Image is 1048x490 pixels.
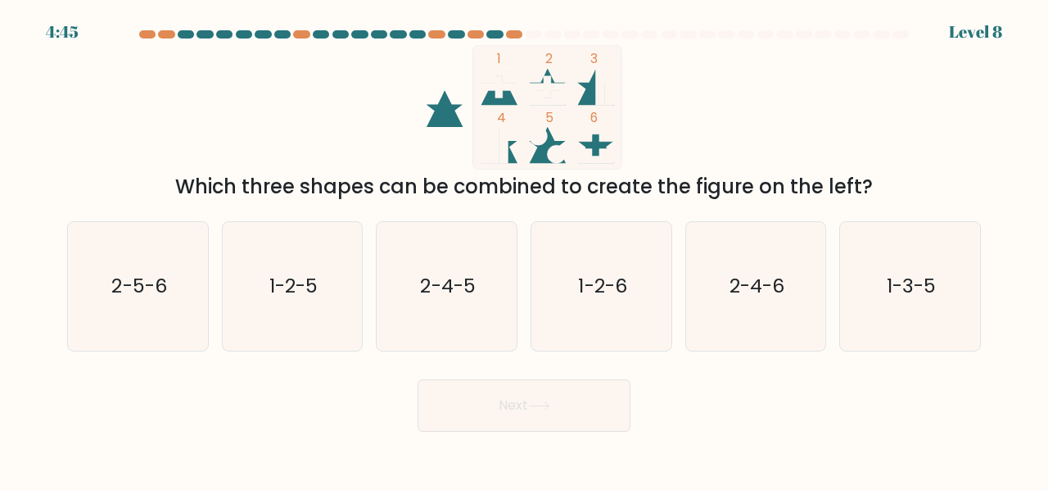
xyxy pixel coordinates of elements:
text: 2-4-5 [421,272,476,299]
tspan: 2 [545,50,553,67]
text: 2-5-6 [111,272,166,299]
div: 4:45 [46,20,79,44]
div: Level 8 [949,20,1002,44]
tspan: 1 [497,50,501,67]
tspan: 5 [545,109,553,126]
tspan: 3 [590,50,598,67]
text: 1-2-5 [269,272,318,299]
text: 1-3-5 [887,272,936,299]
button: Next [418,379,630,432]
text: 1-2-6 [578,272,626,299]
tspan: 6 [590,109,598,126]
tspan: 4 [497,109,506,126]
text: 2-4-6 [730,272,784,299]
div: Which three shapes can be combined to create the figure on the left? [77,172,971,202]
